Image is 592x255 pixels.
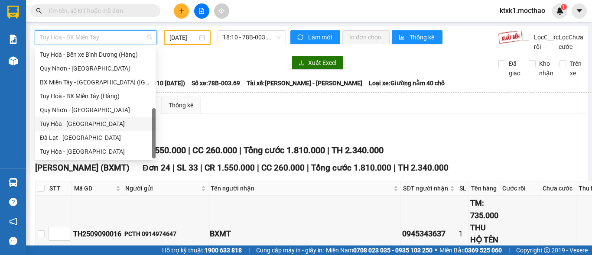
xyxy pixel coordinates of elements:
div: BX Miền Tây - [GEOGRAPHIC_DATA] ([GEOGRAPHIC_DATA]) [40,77,150,87]
img: solution-icon [9,35,18,44]
span: ktxk1.mocthao [493,5,552,16]
button: downloadXuất Excel [292,56,343,70]
div: Tuy Hòa - [GEOGRAPHIC_DATA] [40,119,150,129]
span: notification [9,217,17,226]
span: | [327,145,329,155]
span: | [508,245,510,255]
span: 18:10 - 78B-003.69 [223,31,281,44]
button: syncLàm mới [290,30,340,44]
div: Tuy Hòa - La Hai [35,145,156,158]
div: Quy Nhơn - [GEOGRAPHIC_DATA] [40,64,150,73]
img: logo-vxr [7,6,19,19]
span: Lọc Chưa cước [555,32,585,52]
span: TH 2.340.000 [332,145,384,155]
span: Trên xe [566,59,585,78]
sup: 1 [561,4,567,10]
span: Hỗ trợ kỹ thuật: [162,245,242,255]
span: download [299,60,305,67]
div: Tuy Hoà - Bến xe Bình Dương (Hàng) [40,50,150,59]
span: caret-down [576,7,583,15]
span: plus [179,8,185,14]
span: Thống kê [410,32,436,42]
input: Tìm tên, số ĐT hoặc mã đơn [48,6,150,16]
div: Đà Lạt - [GEOGRAPHIC_DATA] [40,133,150,142]
span: | [200,163,202,173]
div: BXMT [210,228,399,240]
th: Chưa cước [540,181,576,196]
button: In đơn chọn [342,30,390,44]
span: Xuất Excel [308,58,336,68]
button: file-add [194,3,209,19]
div: Tuy Hòa - Quy Nhơn [35,117,156,131]
span: bar-chart [399,34,406,41]
span: Người gửi [125,184,199,193]
span: TH 2.340.000 [398,163,449,173]
button: caret-down [572,3,587,19]
th: Tên hàng [469,181,500,196]
img: icon-new-feature [556,7,564,15]
button: aim [214,3,229,19]
div: Thống kê [169,100,193,110]
span: search [36,8,42,14]
input: 09/09/2025 [169,33,197,42]
span: | [307,163,309,173]
span: | [172,163,175,173]
div: TH2509090016 [73,229,121,239]
div: Quy Nhơn - Đà Lạt [35,61,156,75]
strong: 0369 525 060 [465,247,502,254]
div: Quy Nhơn - [GEOGRAPHIC_DATA] [40,105,150,115]
span: Số xe: 78B-003.69 [192,78,240,88]
strong: 0708 023 035 - 0935 103 250 [353,247,433,254]
div: BX Miền Tây - Tuy Hoà (Hàng) [35,75,156,89]
span: Tài xế: [PERSON_NAME] - [PERSON_NAME] [247,78,362,88]
th: STT [47,181,72,196]
div: PCTH 0914974647 [124,229,207,239]
img: 9k= [498,30,523,44]
div: Tuy Hoà - BX Miền Tây (Hàng) [40,91,150,101]
span: SĐT người nhận [403,184,448,193]
span: | [239,145,241,155]
span: Tên người nhận [211,184,392,193]
span: [PERSON_NAME] (BXMT) [35,163,130,173]
span: aim [218,8,224,14]
div: Tuy Hoà - BX Miền Tây (Hàng) [35,89,156,103]
span: sync [297,34,305,41]
span: Tổng cước 1.810.000 [244,145,325,155]
th: SL [457,181,469,196]
span: Kho nhận [536,59,557,78]
span: Lọc Cước rồi [530,32,560,52]
span: Tuy Hòa - BX Miền Tây [40,31,152,44]
span: Đã giao [505,59,524,78]
span: Cung cấp máy in - giấy in: [256,245,324,255]
div: 1 [459,228,467,240]
div: Đà Lạt - Tuy Hòa [35,131,156,145]
th: Cước rồi [500,181,540,196]
span: file-add [198,8,205,14]
span: | [188,145,190,155]
span: | [248,245,250,255]
span: Mã GD [74,184,114,193]
img: warehouse-icon [9,56,18,65]
span: Miền Bắc [439,245,502,255]
span: | [257,163,259,173]
button: bar-chartThống kê [392,30,442,44]
span: Đơn 24 [143,163,170,173]
span: Tổng cước 1.810.000 [311,163,391,173]
span: | [394,163,396,173]
span: SL 33 [177,163,198,173]
img: warehouse-icon [9,178,18,187]
span: Miền Nam [326,245,433,255]
span: CR 1.550.000 [134,145,186,155]
div: Quy Nhơn - Tuy Hòa [35,103,156,117]
div: Tuy Hoà - Bến xe Bình Dương (Hàng) [35,48,156,61]
strong: 1900 633 818 [205,247,242,254]
span: question-circle [9,198,17,206]
span: CC 260.000 [192,145,237,155]
div: 0945343637 [402,228,455,240]
span: 1 [562,4,565,10]
span: CR 1.550.000 [205,163,255,173]
span: message [9,237,17,245]
button: plus [174,3,189,19]
span: Làm mới [308,32,333,42]
span: ⚪️ [435,249,437,252]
